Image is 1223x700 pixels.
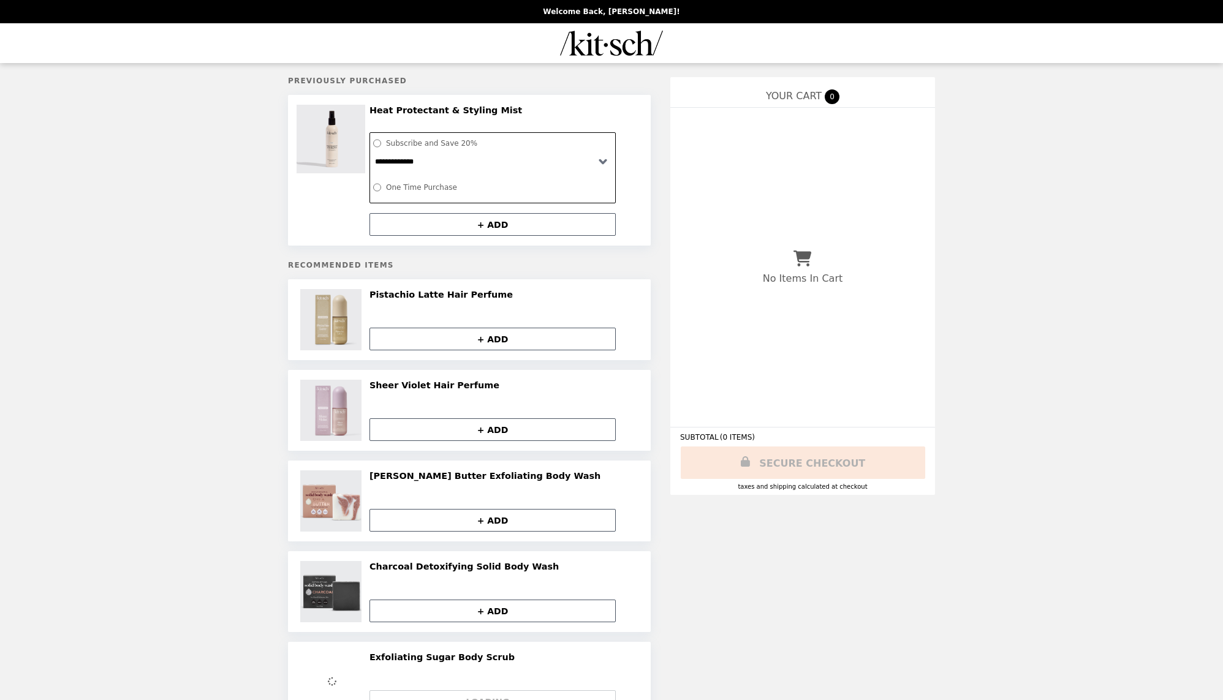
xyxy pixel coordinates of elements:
[288,261,651,269] h5: Recommended Items
[369,328,616,350] button: + ADD
[369,600,616,622] button: + ADD
[766,90,822,102] span: YOUR CART
[369,289,518,300] h2: Pistachio Latte Hair Perfume
[369,418,616,441] button: + ADD
[680,433,720,442] span: SUBTOTAL
[369,380,504,391] h2: Sheer Violet Hair Perfume
[369,509,616,532] button: + ADD
[300,289,365,350] img: Pistachio Latte Hair Perfume
[297,105,368,173] img: Heat Protectant & Styling Mist
[369,470,605,481] h2: [PERSON_NAME] Butter Exfoliating Body Wash
[369,652,520,663] h2: Exfoliating Sugar Body Scrub
[383,180,609,195] label: One Time Purchase
[369,105,527,116] h2: Heat Protectant & Styling Mist
[300,380,365,441] img: Sheer Violet Hair Perfume
[763,273,842,284] p: No Items In Cart
[369,213,616,236] button: + ADD
[288,77,651,85] h5: Previously Purchased
[369,561,564,572] h2: Charcoal Detoxifying Solid Body Wash
[543,7,680,16] p: Welcome Back, [PERSON_NAME]!
[383,136,609,151] label: Subscribe and Save 20%
[560,31,663,56] img: Brand Logo
[720,433,755,442] span: ( 0 ITEMS )
[300,470,365,532] img: Shea Butter Exfoliating Body Wash
[370,151,615,172] select: Select a subscription option
[825,89,839,104] span: 0
[300,561,365,622] img: Charcoal Detoxifying Solid Body Wash
[680,483,925,490] div: Taxes and Shipping calculated at checkout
